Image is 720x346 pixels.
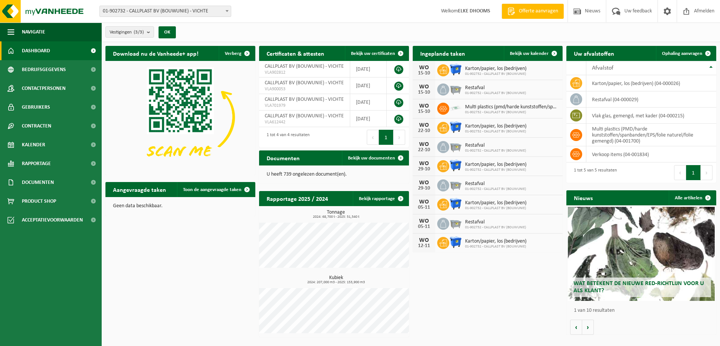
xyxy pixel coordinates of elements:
[502,4,564,19] a: Offerte aanvragen
[416,65,432,71] div: WO
[686,165,701,180] button: 1
[416,237,432,243] div: WO
[225,51,241,56] span: Verberg
[367,130,379,145] button: Previous
[113,203,248,209] p: Geen data beschikbaar.
[416,218,432,224] div: WO
[22,117,51,135] span: Contracten
[465,162,526,168] span: Karton/papier, los (bedrijven)
[259,46,332,61] h2: Certificaten & attesten
[449,236,462,249] img: WB-1100-HPE-BE-01
[265,64,344,69] span: CALLPLAST BV (BOUWUNIE) - VICHTE
[674,165,686,180] button: Previous
[105,182,174,197] h2: Aangevraagde taken
[416,84,432,90] div: WO
[105,46,206,61] h2: Download nu de Vanheede+ app!
[465,72,526,76] span: 01-902732 - CALLPLAST BV (BOUWUNIE)
[416,141,432,147] div: WO
[465,244,526,249] span: 01-902732 - CALLPLAST BV (BOUWUNIE)
[669,190,715,205] a: Alle artikelen
[416,161,432,167] div: WO
[22,79,66,98] span: Contactpersonen
[465,200,526,206] span: Karton/papier, los (bedrijven)
[504,46,562,61] a: Bekijk uw kalender
[574,308,712,313] p: 1 van 10 resultaten
[267,172,401,177] p: U heeft 739 ongelezen document(en).
[265,86,344,92] span: VLA900053
[134,30,144,35] count: (3/3)
[570,320,582,335] button: Vorige
[449,178,462,191] img: WB-2500-GAL-GY-01
[22,154,51,173] span: Rapportage
[177,182,255,197] a: Toon de aangevraagde taken
[353,191,408,206] a: Bekijk rapportage
[458,8,490,14] strong: ELKE DHOOMS
[265,113,344,119] span: CALLPLAST BV (BOUWUNIE) - VICHTE
[416,90,432,95] div: 15-10
[265,70,344,76] span: VLA902812
[105,26,154,38] button: Vestigingen(3/3)
[586,91,716,108] td: restafval (04-000029)
[416,199,432,205] div: WO
[416,71,432,76] div: 15-10
[159,26,176,38] button: OK
[465,219,526,225] span: Restafval
[570,164,617,181] div: 1 tot 5 van 5 resultaten
[701,165,712,180] button: Next
[568,207,715,301] a: Wat betekent de nieuwe RED-richtlijn voor u als klant?
[465,187,526,191] span: 01-902732 - CALLPLAST BV (BOUWUNIE)
[350,94,387,111] td: [DATE]
[416,180,432,186] div: WO
[586,108,716,124] td: vlak glas, gemengd, met kader (04-000215)
[586,146,716,162] td: verkoop items (04-001834)
[465,129,526,134] span: 01-902732 - CALLPLAST BV (BOUWUNIE)
[22,98,50,117] span: Gebruikers
[465,66,526,72] span: Karton/papier, los (bedrijven)
[574,281,704,294] span: Wat betekent de nieuwe RED-richtlijn voor u als klant?
[465,91,526,96] span: 01-902732 - CALLPLAST BV (BOUWUNIE)
[449,159,462,172] img: WB-1100-HPE-BE-01
[105,61,255,173] img: Download de VHEPlus App
[259,150,307,165] h2: Documenten
[219,46,255,61] button: Verberg
[416,122,432,128] div: WO
[449,197,462,210] img: WB-1100-HPE-BE-01
[656,46,715,61] a: Ophaling aanvragen
[350,111,387,127] td: [DATE]
[413,46,473,61] h2: Ingeplande taken
[22,173,54,192] span: Documenten
[465,168,526,172] span: 01-902732 - CALLPLAST BV (BOUWUNIE)
[416,128,432,134] div: 22-10
[342,150,408,165] a: Bekijk uw documenten
[22,135,45,154] span: Kalender
[350,61,387,77] td: [DATE]
[183,187,241,192] span: Toon de aangevraagde taken
[265,80,344,86] span: CALLPLAST BV (BOUWUNIE) - VICHTE
[22,211,83,229] span: Acceptatievoorwaarden
[662,51,702,56] span: Ophaling aanvragen
[449,63,462,76] img: WB-1100-HPE-BE-01
[263,275,409,284] h3: Kubiek
[379,130,394,145] button: 1
[259,191,336,206] h2: Rapportage 2025 / 2024
[265,97,344,102] span: CALLPLAST BV (BOUWUNIE) - VICHTE
[345,46,408,61] a: Bekijk uw certificaten
[348,156,395,161] span: Bekijk uw documenten
[416,186,432,191] div: 29-10
[100,6,231,17] span: 01-902732 - CALLPLAST BV (BOUWUNIE) - VICHTE
[416,103,432,109] div: WO
[99,6,231,17] span: 01-902732 - CALLPLAST BV (BOUWUNIE) - VICHTE
[465,206,526,211] span: 01-902732 - CALLPLAST BV (BOUWUNIE)
[416,167,432,172] div: 29-10
[350,77,387,94] td: [DATE]
[586,75,716,91] td: karton/papier, los (bedrijven) (04-000026)
[465,225,526,230] span: 01-902732 - CALLPLAST BV (BOUWUNIE)
[263,210,409,219] h3: Tonnage
[416,243,432,249] div: 12-11
[510,51,549,56] span: Bekijk uw kalender
[465,238,526,244] span: Karton/papier, los (bedrijven)
[394,130,405,145] button: Next
[465,123,526,129] span: Karton/papier, los (bedrijven)
[22,192,56,211] span: Product Shop
[449,121,462,134] img: WB-1100-HPE-BE-01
